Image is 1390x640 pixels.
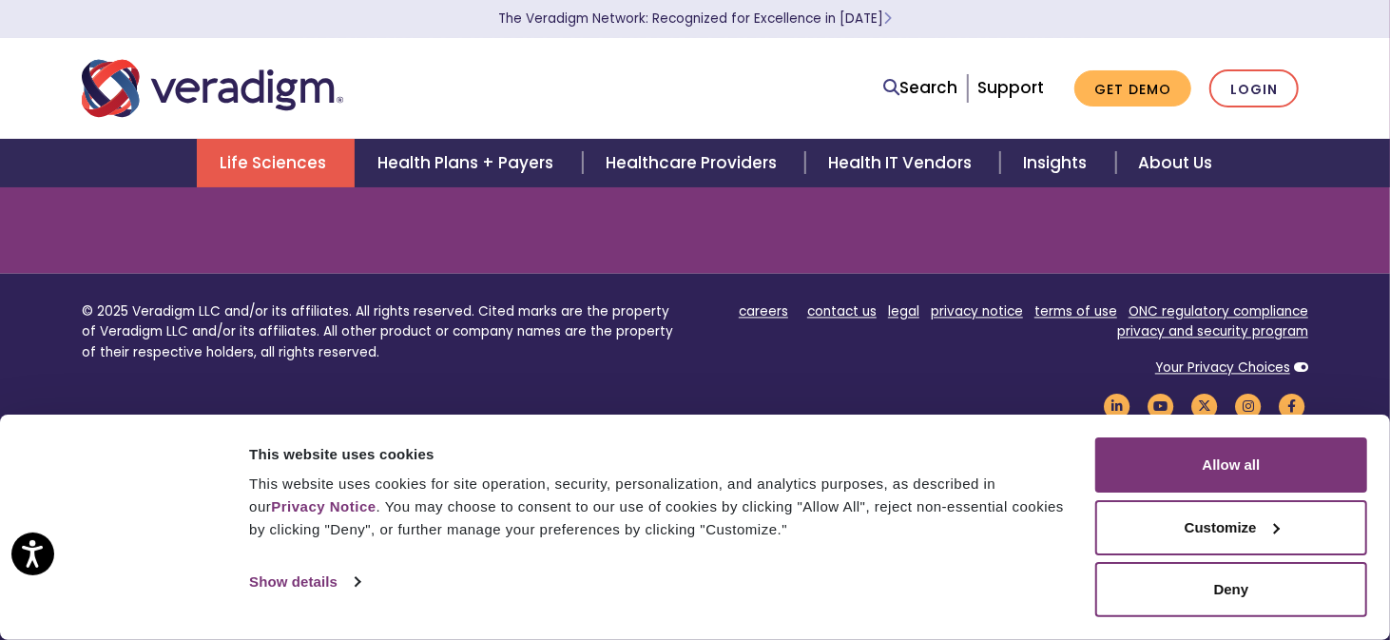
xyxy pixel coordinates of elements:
[197,139,355,187] a: Life Sciences
[82,57,343,120] img: Veradigm logo
[883,10,892,28] span: Learn More
[807,302,877,320] a: contact us
[1026,504,1367,617] iframe: Drift Chat Widget
[1209,69,1299,108] a: Login
[1188,397,1221,415] a: Veradigm Twitter Link
[1095,500,1367,555] button: Customize
[805,139,1000,187] a: Health IT Vendors
[1145,397,1177,415] a: Veradigm YouTube Link
[977,76,1044,99] a: Support
[249,443,1073,466] div: This website uses cookies
[249,473,1073,541] div: This website uses cookies for site operation, security, personalization, and analytics purposes, ...
[82,301,681,363] p: © 2025 Veradigm LLC and/or its affiliates. All rights reserved. Cited marks are the property of V...
[355,139,582,187] a: Health Plans + Payers
[1232,397,1265,415] a: Veradigm Instagram Link
[1101,397,1133,415] a: Veradigm LinkedIn Link
[271,498,376,514] a: Privacy Notice
[1117,322,1308,340] a: privacy and security program
[883,75,957,101] a: Search
[1155,359,1290,377] a: Your Privacy Choices
[1074,70,1191,107] a: Get Demo
[1116,139,1236,187] a: About Us
[1129,302,1308,320] a: ONC regulatory compliance
[739,302,788,320] a: careers
[1276,397,1308,415] a: Veradigm Facebook Link
[1000,139,1115,187] a: Insights
[583,139,805,187] a: Healthcare Providers
[1095,437,1367,493] button: Allow all
[249,568,359,596] a: Show details
[1034,302,1117,320] a: terms of use
[888,302,919,320] a: legal
[498,10,892,28] a: The Veradigm Network: Recognized for Excellence in [DATE]Learn More
[931,302,1023,320] a: privacy notice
